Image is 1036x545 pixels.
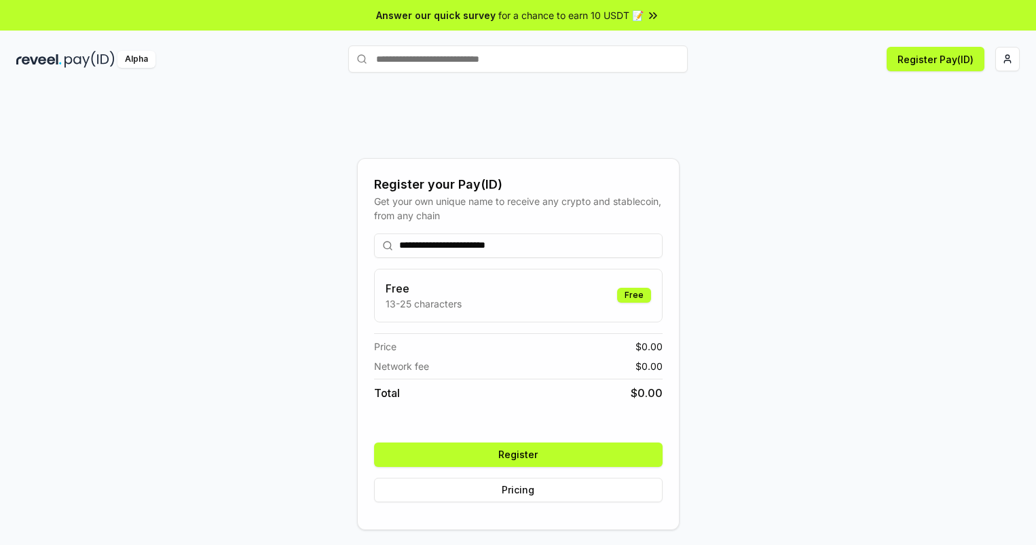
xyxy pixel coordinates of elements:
[374,194,663,223] div: Get your own unique name to receive any crypto and stablecoin, from any chain
[374,175,663,194] div: Register your Pay(ID)
[617,288,651,303] div: Free
[374,385,400,401] span: Total
[117,51,155,68] div: Alpha
[498,8,644,22] span: for a chance to earn 10 USDT 📝
[386,297,462,311] p: 13-25 characters
[374,443,663,467] button: Register
[635,339,663,354] span: $ 0.00
[64,51,115,68] img: pay_id
[374,359,429,373] span: Network fee
[16,51,62,68] img: reveel_dark
[376,8,496,22] span: Answer our quick survey
[386,280,462,297] h3: Free
[887,47,984,71] button: Register Pay(ID)
[631,385,663,401] span: $ 0.00
[635,359,663,373] span: $ 0.00
[374,339,396,354] span: Price
[374,478,663,502] button: Pricing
